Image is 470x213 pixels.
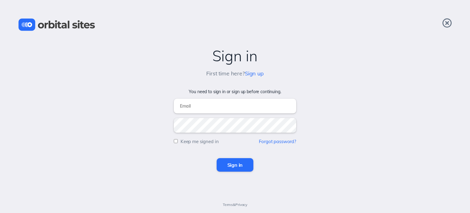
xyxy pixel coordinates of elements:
a: Terms [223,202,233,207]
a: Sign up [245,70,264,77]
label: Keep me signed in [181,139,219,144]
input: Email [174,99,296,113]
input: Sign in [217,158,254,172]
h5: First time here? [206,70,264,77]
a: Privacy [235,202,247,207]
img: Orbital Sites Logo [18,18,95,31]
h2: Sign in [6,48,464,64]
form: You need to sign in or sign up before continuing. [6,89,464,172]
a: Forgot password? [259,139,296,144]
